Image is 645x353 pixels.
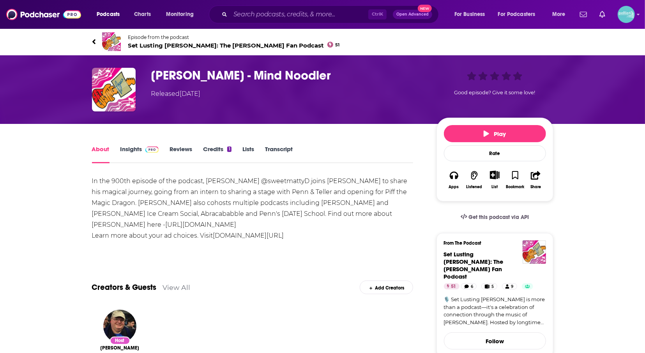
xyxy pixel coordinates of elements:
span: New [418,5,432,12]
img: Podchaser Pro [145,146,159,153]
a: 9 [502,283,517,289]
h3: From The Podcast [444,240,540,246]
div: List [492,184,498,189]
div: Listened [467,185,482,189]
div: 1 [227,146,231,152]
span: Charts [134,9,151,20]
span: Set Lusting [PERSON_NAME]: The [PERSON_NAME] Fan Podcast [128,42,340,49]
img: Podchaser - Follow, Share and Rate Podcasts [6,7,81,22]
img: User Profile [618,6,635,23]
span: [PERSON_NAME] [101,345,140,351]
a: Set Lusting Bruce: The Bruce Springsteen Fan PodcastEpisode from the podcastSet Lusting [PERSON_N... [92,32,553,51]
a: Credits1 [203,145,231,163]
div: Search podcasts, credits, & more... [216,5,446,23]
span: 9 [511,283,514,291]
button: open menu [91,8,130,21]
a: Get this podcast via API [454,208,535,227]
button: open menu [547,8,575,21]
button: open menu [449,8,495,21]
div: Rate [444,145,546,161]
span: Episode from the podcast [128,34,340,40]
span: Ctrl K [368,9,387,19]
button: Play [444,125,546,142]
span: Podcasts [97,9,120,20]
span: Play [484,130,506,138]
a: 5 [481,283,497,289]
img: Set Lusting Bruce: The Bruce Springsteen Fan Podcast [102,32,121,51]
a: View All [163,283,191,291]
span: Open Advanced [396,12,429,16]
img: Matt Donnelly - Mind Noodler [92,68,136,111]
a: Charts [129,8,156,21]
a: Set Lusting Bruce: The Bruce Springsteen Fan Podcast [444,251,504,280]
a: Show notifications dropdown [577,8,590,21]
div: Share [530,185,541,189]
a: Show notifications dropdown [596,8,608,21]
button: Show profile menu [618,6,635,23]
a: Reviews [170,145,192,163]
div: Bookmark [506,185,524,189]
span: 51 [451,283,456,291]
button: Follow [444,332,546,349]
a: InsightsPodchaser Pro [120,145,159,163]
a: Jesse Jackson [101,345,140,351]
span: Monitoring [166,9,194,20]
span: Get this podcast via API [468,214,529,221]
button: open menu [161,8,204,21]
a: Creators & Guests [92,282,157,292]
a: 6 [461,283,477,289]
div: Show More ButtonList [484,166,505,194]
span: For Business [454,9,485,20]
span: 6 [471,283,473,291]
h1: Matt Donnelly - Mind Noodler [151,68,424,83]
a: 🎙️ Set Lusting [PERSON_NAME] is more than a podcast—it's a celebration of connection through the ... [444,296,546,326]
button: Open AdvancedNew [393,10,432,19]
a: Transcript [265,145,293,163]
span: Set Lusting [PERSON_NAME]: The [PERSON_NAME] Fan Podcast [444,251,504,280]
a: [DOMAIN_NAME][URL] [213,232,284,239]
span: More [552,9,565,20]
button: Show More Button [487,171,503,179]
span: Logged in as JessicaPellien [618,6,635,23]
a: [URL][DOMAIN_NAME] [166,221,237,228]
span: 5 [491,283,494,291]
img: Jesse Jackson [103,310,136,343]
button: Share [525,166,546,194]
span: For Podcasters [498,9,535,20]
a: Lists [242,145,254,163]
div: Released [DATE] [151,89,201,99]
button: Listened [464,166,484,194]
button: Bookmark [505,166,525,194]
div: Apps [449,185,459,189]
div: Add Creators [360,281,413,294]
div: Host [110,337,130,345]
div: In the 900th episode of the podcast, [PERSON_NAME] @sweetmattyD joins [PERSON_NAME] to share his ... [92,176,414,241]
img: Set Lusting Bruce: The Bruce Springsteen Fan Podcast [523,240,546,264]
a: About [92,145,110,163]
input: Search podcasts, credits, & more... [230,8,368,21]
span: 51 [335,43,339,47]
button: Apps [444,166,464,194]
button: open menu [493,8,547,21]
span: Good episode? Give it some love! [454,90,535,95]
a: 51 [444,283,459,289]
